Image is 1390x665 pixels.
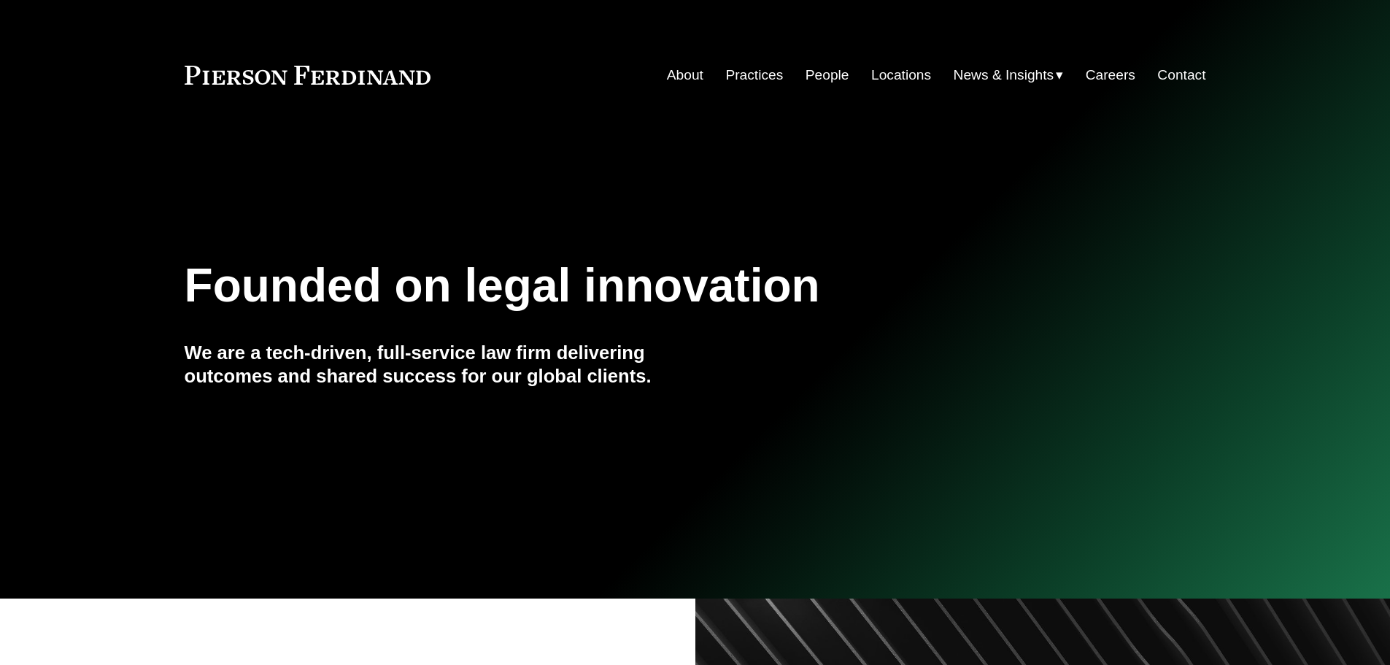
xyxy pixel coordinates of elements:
a: About [667,61,703,89]
a: Locations [871,61,931,89]
h1: Founded on legal innovation [185,259,1036,312]
a: Contact [1157,61,1205,89]
span: News & Insights [954,63,1054,88]
a: folder dropdown [954,61,1064,89]
h4: We are a tech-driven, full-service law firm delivering outcomes and shared success for our global... [185,341,695,388]
a: Practices [725,61,783,89]
a: Careers [1086,61,1135,89]
a: People [806,61,849,89]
